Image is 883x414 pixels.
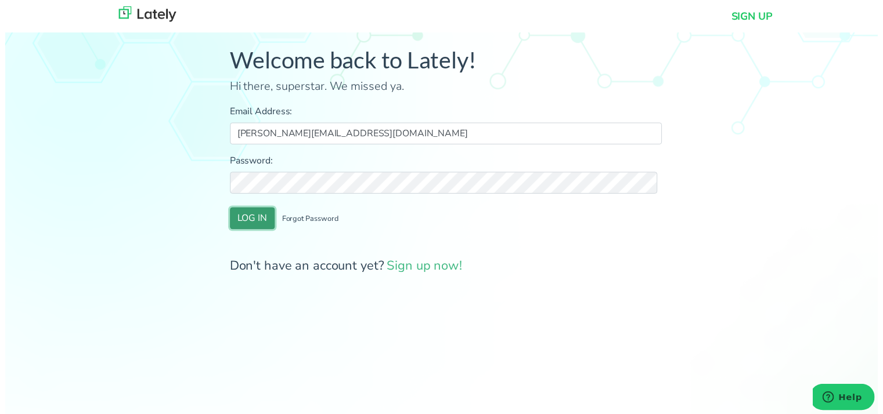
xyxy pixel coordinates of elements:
[228,79,665,96] p: Hi there, superstar. We missed ya.
[228,106,665,119] label: Email Address:
[228,260,463,278] span: Don't have an account yet?
[735,9,777,24] a: SIGN UP
[387,260,463,278] a: Sign up now!
[228,155,665,169] label: Password:
[273,210,345,232] button: Forgot Password
[115,6,173,22] img: lately_logo_nav.700ca2e7.jpg
[228,210,273,232] button: LOG IN
[228,46,665,74] h1: Welcome back to Lately!
[280,216,337,227] small: Forgot Password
